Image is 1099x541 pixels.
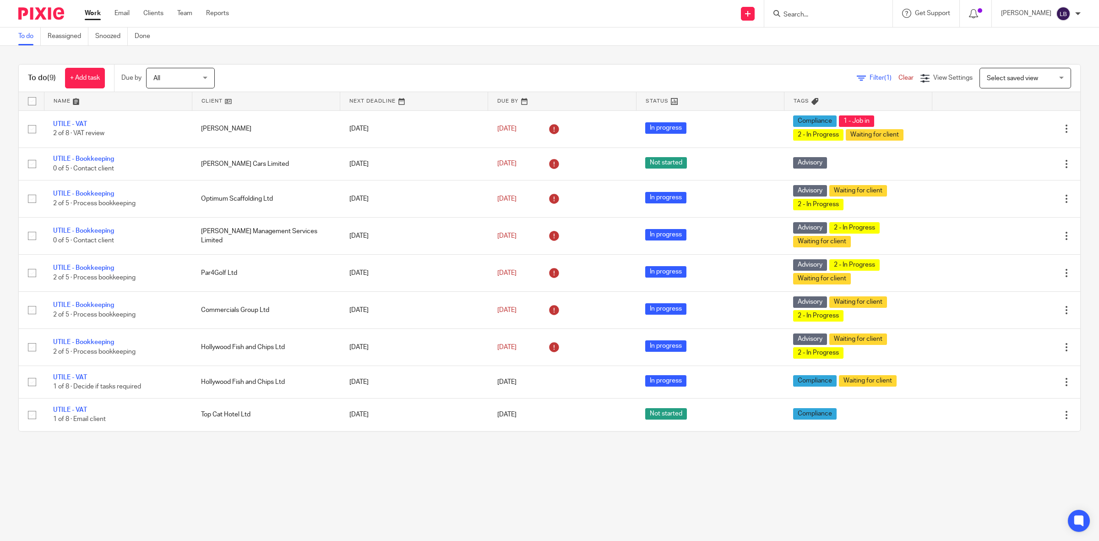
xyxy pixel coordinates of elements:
[340,148,488,180] td: [DATE]
[497,344,517,350] span: [DATE]
[340,366,488,398] td: [DATE]
[340,328,488,366] td: [DATE]
[53,374,87,381] a: UTILE - VAT
[340,110,488,148] td: [DATE]
[645,192,686,203] span: In progress
[829,259,880,271] span: 2 - In Progress
[53,191,114,197] a: UTILE - Bookkeeping
[497,307,517,313] span: [DATE]
[933,75,973,81] span: View Settings
[53,237,114,244] span: 0 of 5 · Contact client
[53,200,136,207] span: 2 of 5 · Process bookkeeping
[793,347,843,359] span: 2 - In Progress
[645,157,687,169] span: Not started
[497,233,517,239] span: [DATE]
[340,399,488,431] td: [DATE]
[793,199,843,210] span: 2 - In Progress
[1056,6,1071,21] img: svg%3E
[497,161,517,167] span: [DATE]
[829,222,880,234] span: 2 - In Progress
[192,180,340,217] td: Optimum Scaffolding Ltd
[53,311,136,318] span: 2 of 5 · Process bookkeeping
[793,157,827,169] span: Advisory
[898,75,914,81] a: Clear
[793,115,837,127] span: Compliance
[192,328,340,366] td: Hollywood Fish and Chips Ltd
[53,156,114,162] a: UTILE - Bookkeeping
[53,383,141,390] span: 1 of 8 · Decide if tasks required
[53,416,106,423] span: 1 of 8 · Email client
[839,115,874,127] span: 1 - Job in
[793,236,851,247] span: Waiting for client
[645,266,686,278] span: In progress
[793,222,827,234] span: Advisory
[53,165,114,172] span: 0 of 5 · Contact client
[114,9,130,18] a: Email
[192,148,340,180] td: [PERSON_NAME] Cars Limited
[85,9,101,18] a: Work
[143,9,163,18] a: Clients
[53,339,114,345] a: UTILE - Bookkeeping
[135,27,157,45] a: Done
[497,411,517,418] span: [DATE]
[192,110,340,148] td: [PERSON_NAME]
[884,75,892,81] span: (1)
[95,27,128,45] a: Snoozed
[793,129,843,141] span: 2 - In Progress
[783,11,865,19] input: Search
[793,185,827,197] span: Advisory
[987,75,1038,82] span: Select saved view
[192,291,340,328] td: Commercials Group Ltd
[870,75,898,81] span: Filter
[915,10,950,16] span: Get Support
[192,254,340,291] td: Par4Golf Ltd
[645,340,686,352] span: In progress
[192,366,340,398] td: Hollywood Fish and Chips Ltd
[645,229,686,240] span: In progress
[192,399,340,431] td: Top Cat Hotel Ltd
[829,296,887,308] span: Waiting for client
[793,296,827,308] span: Advisory
[340,180,488,217] td: [DATE]
[793,408,837,420] span: Compliance
[793,375,837,387] span: Compliance
[839,375,897,387] span: Waiting for client
[48,27,88,45] a: Reassigned
[793,333,827,345] span: Advisory
[497,126,517,132] span: [DATE]
[153,75,160,82] span: All
[18,7,64,20] img: Pixie
[47,74,56,82] span: (9)
[794,98,809,104] span: Tags
[53,131,104,137] span: 2 of 8 · VAT review
[53,407,87,413] a: UTILE - VAT
[497,196,517,202] span: [DATE]
[645,122,686,134] span: In progress
[340,217,488,254] td: [DATE]
[53,121,87,127] a: UTILE - VAT
[53,349,136,355] span: 2 of 5 · Process bookkeeping
[645,408,687,420] span: Not started
[53,302,114,308] a: UTILE - Bookkeeping
[177,9,192,18] a: Team
[192,217,340,254] td: [PERSON_NAME] Management Services Limited
[846,129,903,141] span: Waiting for client
[497,379,517,385] span: [DATE]
[340,291,488,328] td: [DATE]
[28,73,56,83] h1: To do
[497,270,517,276] span: [DATE]
[53,274,136,281] span: 2 of 5 · Process bookkeeping
[65,68,105,88] a: + Add task
[1001,9,1051,18] p: [PERSON_NAME]
[53,265,114,271] a: UTILE - Bookkeeping
[121,73,141,82] p: Due by
[340,254,488,291] td: [DATE]
[829,185,887,197] span: Waiting for client
[645,375,686,387] span: In progress
[645,303,686,315] span: In progress
[793,273,851,284] span: Waiting for client
[793,310,843,322] span: 2 - In Progress
[53,228,114,234] a: UTILE - Bookkeeping
[18,27,41,45] a: To do
[829,333,887,345] span: Waiting for client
